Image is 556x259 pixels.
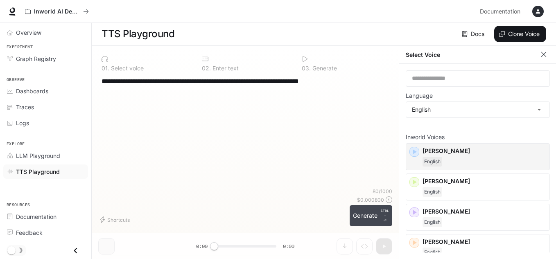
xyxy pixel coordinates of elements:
p: Inworld Voices [406,134,550,140]
span: Feedback [16,228,43,237]
p: Enter text [211,65,239,71]
span: English [423,248,442,257]
p: [PERSON_NAME] [423,207,546,216]
span: English [423,157,442,167]
p: 0 1 . [102,65,109,71]
p: [PERSON_NAME] [423,147,546,155]
a: Logs [3,116,88,130]
span: Dashboards [16,87,48,95]
span: Logs [16,119,29,127]
span: English [423,187,442,197]
button: Shortcuts [98,213,133,226]
p: 0 2 . [202,65,211,71]
div: English [406,102,549,117]
a: Traces [3,100,88,114]
button: Clone Voice [494,26,546,42]
p: Inworld AI Demos [34,8,80,15]
a: Docs [460,26,488,42]
p: ⏎ [381,208,389,223]
span: Graph Registry [16,54,56,63]
span: Documentation [480,7,520,17]
a: Dashboards [3,84,88,98]
button: Close drawer [66,242,85,259]
span: TTS Playground [16,167,60,176]
a: TTS Playground [3,164,88,179]
p: CTRL + [381,208,389,218]
span: LLM Playground [16,151,60,160]
a: Documentation [477,3,527,20]
p: [PERSON_NAME] [423,238,546,246]
span: English [423,217,442,227]
p: [PERSON_NAME] [423,177,546,185]
button: GenerateCTRL +⏎ [350,205,392,226]
a: Feedback [3,225,88,240]
span: Overview [16,28,41,37]
span: Traces [16,103,34,111]
button: All workspaces [21,3,93,20]
p: Select voice [109,65,144,71]
a: Documentation [3,209,88,224]
p: Generate [311,65,337,71]
span: Dark mode toggle [7,245,16,254]
p: 0 3 . [302,65,311,71]
p: Language [406,93,433,99]
a: Graph Registry [3,52,88,66]
span: Documentation [16,212,57,221]
h1: TTS Playground [102,26,174,42]
a: LLM Playground [3,149,88,163]
a: Overview [3,25,88,40]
